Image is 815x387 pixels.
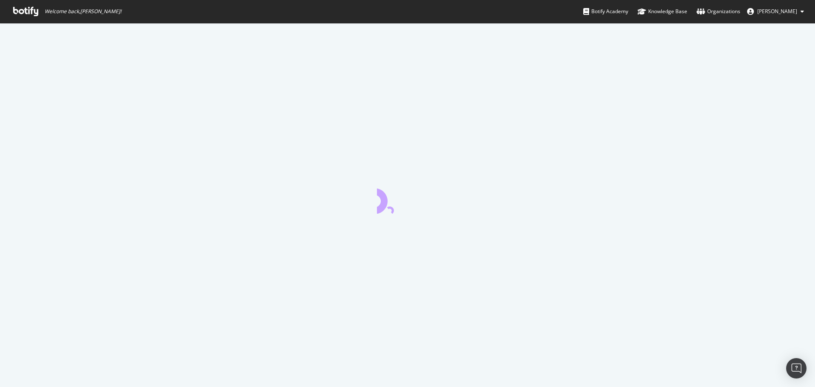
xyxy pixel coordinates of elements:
[583,7,628,16] div: Botify Academy
[740,5,811,18] button: [PERSON_NAME]
[697,7,740,16] div: Organizations
[786,358,807,379] div: Open Intercom Messenger
[757,8,797,15] span: Kiszlo David
[377,183,438,214] div: animation
[638,7,687,16] div: Knowledge Base
[45,8,121,15] span: Welcome back, [PERSON_NAME] !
